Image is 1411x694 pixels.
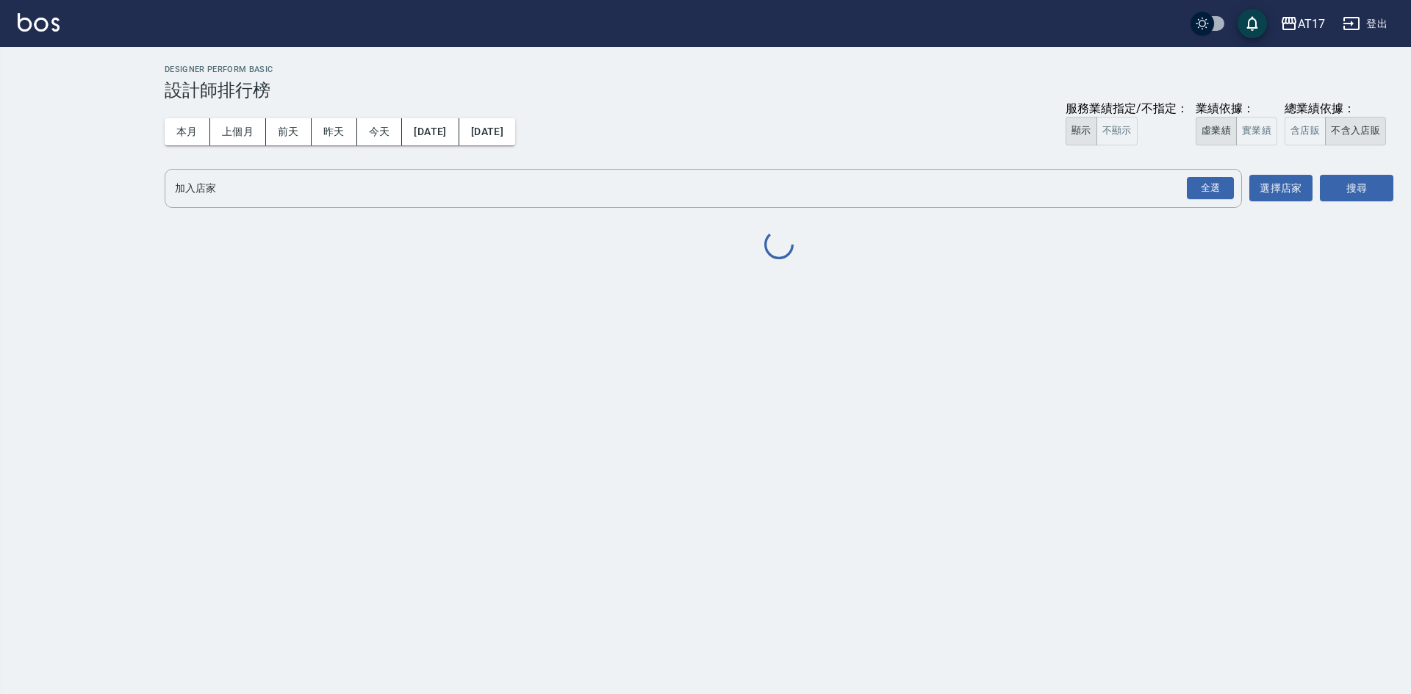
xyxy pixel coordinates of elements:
[1320,175,1393,202] button: 搜尋
[1285,101,1393,117] div: 總業績依據：
[1325,117,1386,145] button: 不含入店販
[210,118,266,145] button: 上個月
[165,118,210,145] button: 本月
[1285,117,1326,145] button: 含店販
[1196,117,1237,145] button: 虛業績
[312,118,357,145] button: 昨天
[1298,15,1325,33] div: AT17
[1196,101,1277,117] div: 業績依據：
[1249,175,1313,202] button: 選擇店家
[1066,101,1188,117] div: 服務業績指定/不指定：
[165,80,1393,101] h3: 設計師排行榜
[1337,10,1393,37] button: 登出
[171,176,1213,201] input: 店家名稱
[1184,174,1237,203] button: Open
[1096,117,1138,145] button: 不顯示
[357,118,403,145] button: 今天
[266,118,312,145] button: 前天
[165,65,1393,74] h2: Designer Perform Basic
[402,118,459,145] button: [DATE]
[1274,9,1331,39] button: AT17
[459,118,515,145] button: [DATE]
[18,13,60,32] img: Logo
[1238,9,1267,38] button: save
[1066,117,1097,145] button: 顯示
[1236,117,1277,145] button: 實業績
[1187,177,1234,200] div: 全選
